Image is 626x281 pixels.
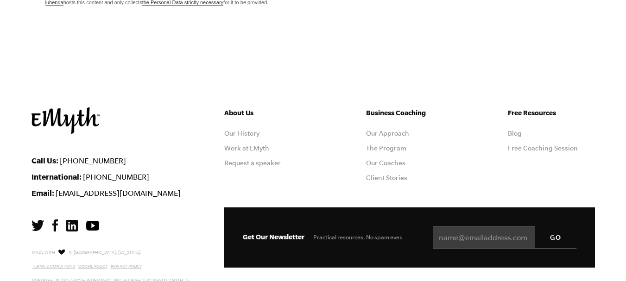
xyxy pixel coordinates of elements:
img: Twitter [32,220,44,231]
a: The Program [366,144,406,152]
a: Work at EMyth [224,144,269,152]
a: [PHONE_NUMBER] [83,173,149,181]
img: Love [58,249,65,255]
strong: International: [32,172,82,181]
img: YouTube [86,221,99,231]
a: Our History [224,130,259,137]
span: Practical resources. No spam ever. [313,234,403,241]
a: Cookie Policy [78,264,107,269]
h5: Free Resources [508,107,595,119]
a: Client Stories [366,174,407,181]
img: EMyth [32,107,100,134]
a: Our Coaches [366,159,405,167]
img: Facebook [52,219,58,231]
a: [EMAIL_ADDRESS][DOMAIN_NAME] [56,189,181,197]
a: Blog [508,130,522,137]
input: GO [535,226,576,248]
a: Free Coaching Session [508,144,578,152]
h5: About Us [224,107,311,119]
h5: Business Coaching [366,107,453,119]
img: LinkedIn [66,220,78,231]
span: Get Our Newsletter [243,233,304,241]
strong: Call Us: [32,156,58,165]
a: Our Approach [366,130,409,137]
a: [PHONE_NUMBER] [60,156,126,165]
a: Privacy Policy [111,264,142,269]
a: Terms & Conditions [32,264,75,269]
iframe: Chat Widget [580,237,626,281]
input: name@emailaddress.com [433,226,576,249]
strong: Email: [32,188,54,197]
a: Request a speaker [224,159,281,167]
